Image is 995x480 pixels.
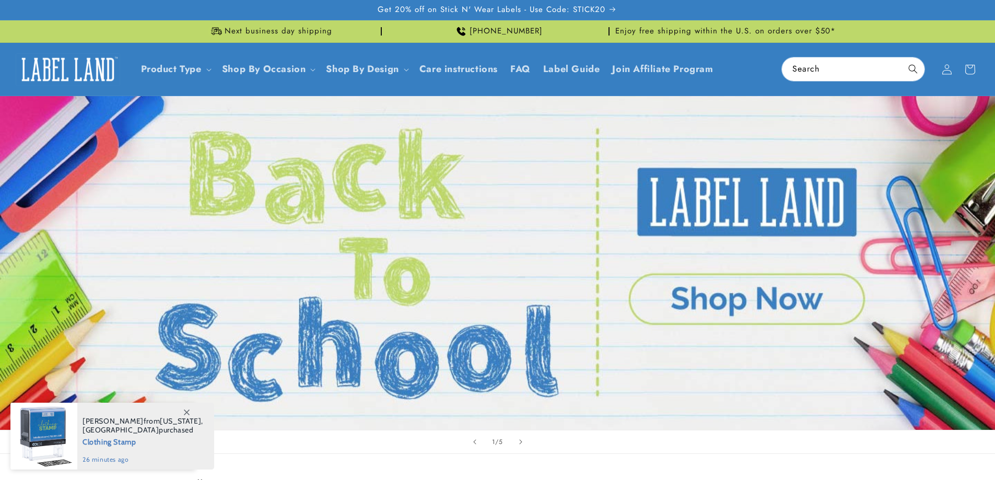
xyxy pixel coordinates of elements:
a: Shop By Design [326,62,399,76]
span: [US_STATE] [160,416,201,426]
span: [PHONE_NUMBER] [470,26,543,37]
a: Join Affiliate Program [606,57,719,81]
span: 1 [492,437,495,447]
div: Announcement [386,20,610,42]
span: [GEOGRAPHIC_DATA] [83,425,159,435]
a: Label Land [12,49,124,89]
span: Enjoy free shipping within the U.S. on orders over $50* [615,26,836,37]
span: [PERSON_NAME] [83,416,144,426]
span: Care instructions [419,63,498,75]
span: from , purchased [83,417,203,435]
div: Announcement [158,20,382,42]
span: FAQ [510,63,531,75]
span: / [495,437,499,447]
button: Previous slide [463,430,486,453]
a: Product Type [141,62,202,76]
span: Get 20% off on Stick N' Wear Labels - Use Code: STICK20 [378,5,605,15]
button: Next slide [509,430,532,453]
div: Announcement [614,20,837,42]
img: Label Land [16,53,120,86]
a: Care instructions [413,57,504,81]
summary: Shop By Design [320,57,413,81]
a: FAQ [504,57,537,81]
summary: Product Type [135,57,216,81]
a: Label Guide [537,57,606,81]
span: Next business day shipping [225,26,332,37]
span: Shop By Occasion [222,63,306,75]
span: 5 [499,437,503,447]
summary: Shop By Occasion [216,57,320,81]
span: Label Guide [543,63,600,75]
span: Join Affiliate Program [612,63,713,75]
iframe: Gorgias live chat messenger [891,435,985,470]
button: Search [902,57,924,80]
